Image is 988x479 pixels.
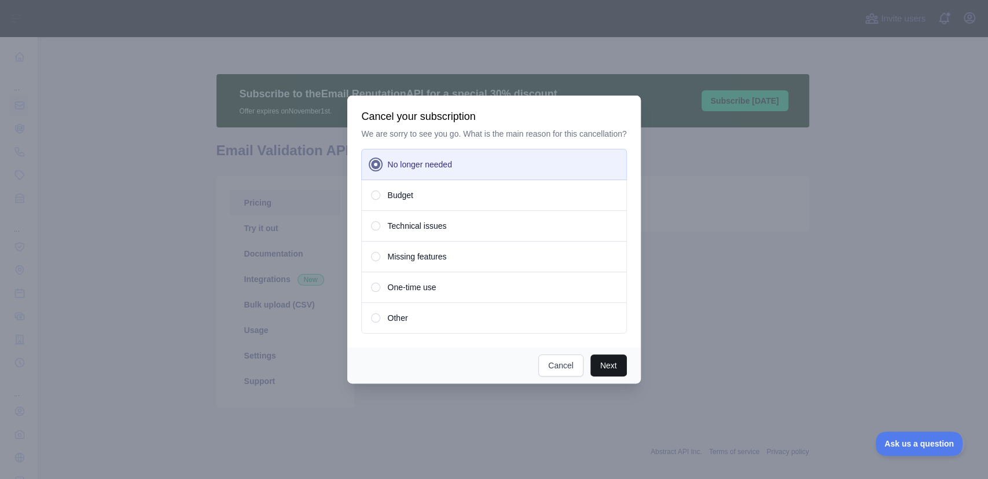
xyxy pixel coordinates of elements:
[590,354,627,376] button: Next
[387,251,446,262] span: Missing features
[361,128,626,140] p: We are sorry to see you go. What is the main reason for this cancellation?
[387,189,413,201] span: Budget
[387,312,407,324] span: Other
[387,281,436,293] span: One-time use
[361,109,626,123] h3: Cancel your subscription
[538,354,583,376] button: Cancel
[387,159,451,170] span: No longer needed
[387,220,446,232] span: Technical issues
[876,432,965,456] iframe: Toggle Customer Support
